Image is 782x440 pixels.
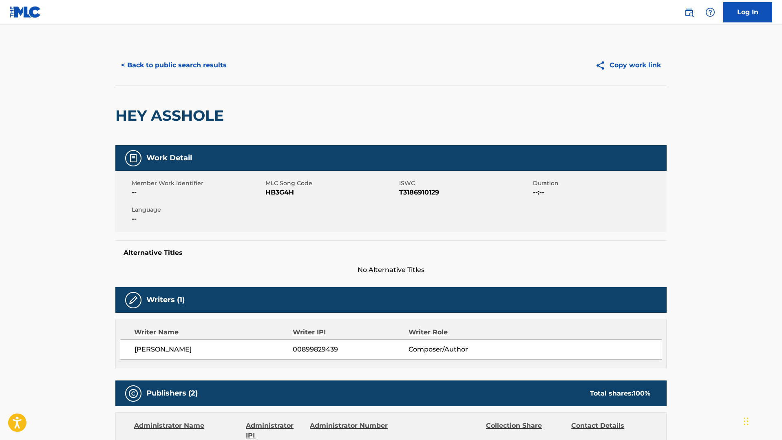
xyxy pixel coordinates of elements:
span: ISWC [399,179,531,188]
img: MLC Logo [10,6,41,18]
div: Total shares: [590,389,650,398]
h2: HEY ASSHOLE [115,106,228,125]
span: Member Work Identifier [132,179,263,188]
span: Duration [533,179,665,188]
button: Copy work link [590,55,667,75]
h5: Writers (1) [146,295,185,305]
span: --:-- [533,188,665,197]
span: [PERSON_NAME] [135,345,293,354]
div: Writer IPI [293,327,409,337]
span: MLC Song Code [265,179,397,188]
img: Copy work link [595,60,610,71]
img: help [705,7,715,17]
span: Language [132,206,263,214]
iframe: Chat Widget [741,401,782,440]
img: Work Detail [128,153,138,163]
img: search [684,7,694,17]
button: < Back to public search results [115,55,232,75]
span: 00899829439 [293,345,409,354]
span: HB3G4H [265,188,397,197]
span: No Alternative Titles [115,265,667,275]
div: Drag [744,409,749,433]
h5: Work Detail [146,153,192,163]
span: T3186910129 [399,188,531,197]
img: Writers [128,295,138,305]
h5: Publishers (2) [146,389,198,398]
a: Public Search [681,4,697,20]
img: Publishers [128,389,138,398]
h5: Alternative Titles [124,249,658,257]
div: Writer Name [134,327,293,337]
span: -- [132,214,263,224]
span: 100 % [633,389,650,397]
span: Composer/Author [409,345,514,354]
div: Writer Role [409,327,514,337]
span: -- [132,188,263,197]
div: Help [702,4,718,20]
a: Log In [723,2,772,22]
